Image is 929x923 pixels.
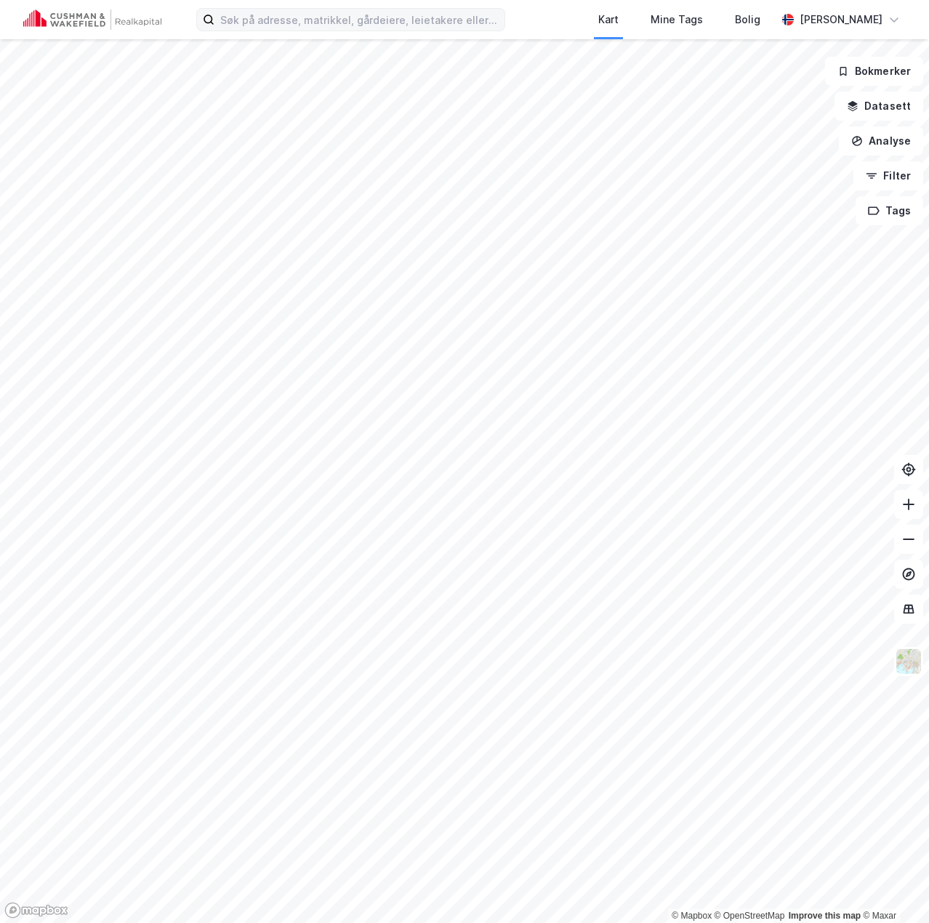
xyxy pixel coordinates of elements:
iframe: Chat Widget [856,853,929,923]
button: Filter [853,161,923,190]
button: Tags [856,196,923,225]
button: Datasett [835,92,923,121]
input: Søk på adresse, matrikkel, gårdeiere, leietakere eller personer [214,9,504,31]
div: Bolig [735,11,760,28]
a: Improve this map [789,911,861,921]
div: Kart [598,11,619,28]
a: Mapbox [672,911,712,921]
div: Mine Tags [651,11,703,28]
button: Bokmerker [825,57,923,86]
div: [PERSON_NAME] [800,11,882,28]
img: Z [895,648,922,675]
a: Mapbox homepage [4,902,68,919]
img: cushman-wakefield-realkapital-logo.202ea83816669bd177139c58696a8fa1.svg [23,9,161,30]
button: Analyse [839,126,923,156]
a: OpenStreetMap [715,911,785,921]
div: Kontrollprogram for chat [856,853,929,923]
